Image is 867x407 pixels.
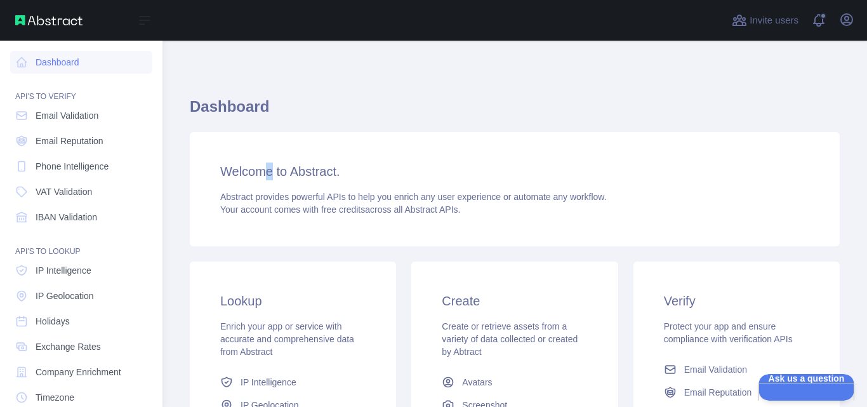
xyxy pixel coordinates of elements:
[241,376,296,389] span: IP Intelligence
[36,109,98,122] span: Email Validation
[36,185,92,198] span: VAT Validation
[36,135,103,147] span: Email Reputation
[10,310,152,333] a: Holidays
[10,51,152,74] a: Dashboard
[442,321,578,357] span: Create or retrieve assets from a variety of data collected or created by Abtract
[10,180,152,203] a: VAT Validation
[758,374,854,401] iframe: Help Scout Beacon - Open
[664,292,809,310] h3: Verify
[659,358,814,381] a: Email Validation
[36,211,97,224] span: IBAN Validation
[220,204,460,215] span: Your account comes with across all Abstract APIs.
[220,192,607,202] span: Abstract provides powerful APIs to help you enrich any user experience or automate any workflow.
[750,13,798,28] span: Invite users
[729,10,801,30] button: Invite users
[684,386,752,399] span: Email Reputation
[220,292,366,310] h3: Lookup
[36,290,94,302] span: IP Geolocation
[664,321,793,344] span: Protect your app and ensure compliance with verification APIs
[321,204,365,215] span: free credits
[10,259,152,282] a: IP Intelligence
[36,160,109,173] span: Phone Intelligence
[659,381,814,404] a: Email Reputation
[442,292,587,310] h3: Create
[220,321,354,357] span: Enrich your app or service with accurate and comprehensive data from Abstract
[190,97,840,127] h1: Dashboard
[10,335,152,358] a: Exchange Rates
[684,363,747,376] span: Email Validation
[10,361,152,384] a: Company Enrichment
[36,315,70,328] span: Holidays
[36,340,101,353] span: Exchange Rates
[10,231,152,257] div: API'S TO LOOKUP
[10,130,152,152] a: Email Reputation
[36,391,74,404] span: Timezone
[36,264,91,277] span: IP Intelligence
[215,371,371,394] a: IP Intelligence
[10,284,152,307] a: IP Geolocation
[437,371,592,394] a: Avatars
[10,206,152,229] a: IBAN Validation
[10,104,152,127] a: Email Validation
[462,376,492,389] span: Avatars
[10,76,152,102] div: API'S TO VERIFY
[10,155,152,178] a: Phone Intelligence
[220,163,809,180] h3: Welcome to Abstract.
[36,366,121,378] span: Company Enrichment
[15,15,83,25] img: Abstract API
